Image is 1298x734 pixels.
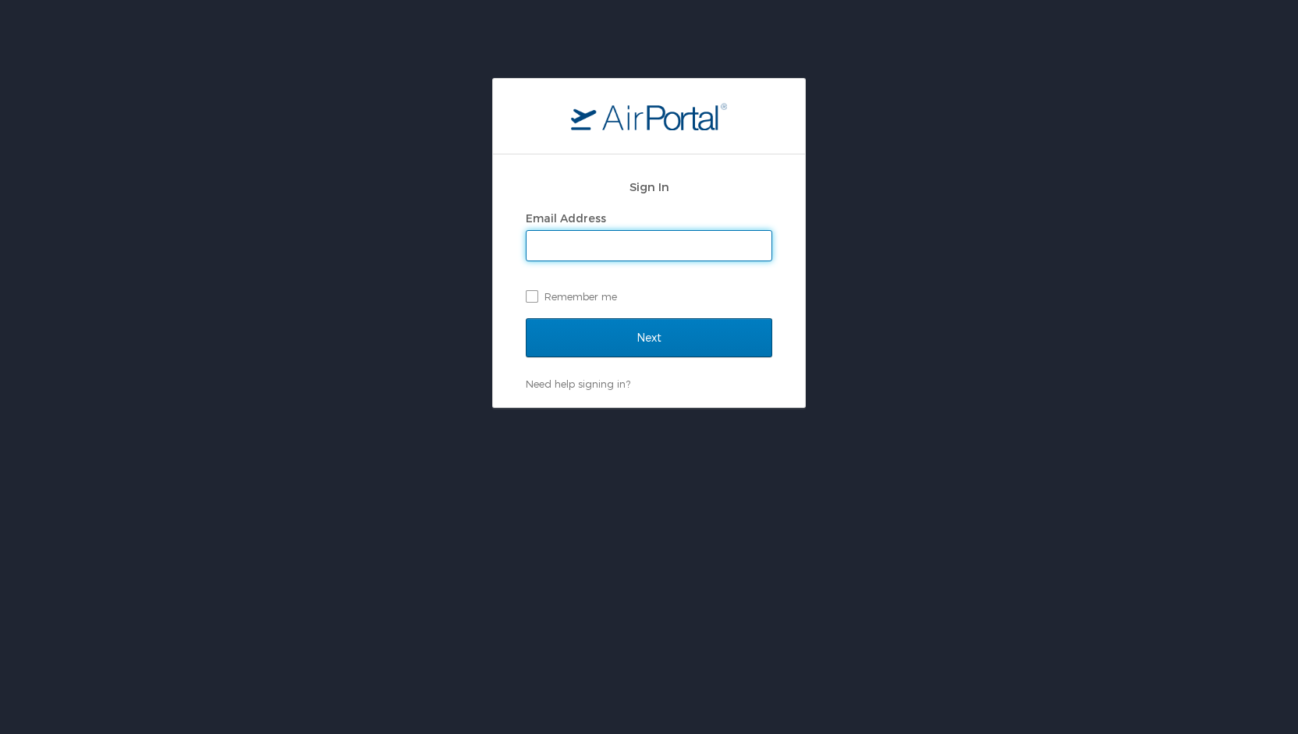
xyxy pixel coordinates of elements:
label: Email Address [526,211,606,225]
label: Remember me [526,285,772,308]
h2: Sign In [526,178,772,196]
a: Need help signing in? [526,378,630,390]
img: logo [571,102,727,130]
input: Next [526,318,772,357]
